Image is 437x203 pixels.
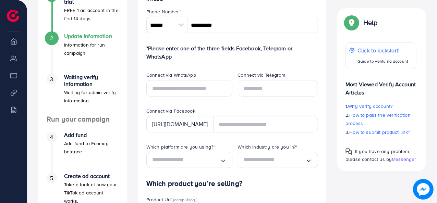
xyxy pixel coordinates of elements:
label: Connect via WhatsApp [146,72,196,78]
span: Why verify account? [348,103,393,110]
span: 3 [50,75,53,83]
p: Add fund to Ecomdy balance [64,139,119,156]
h4: Waiting verify information [64,74,119,87]
span: How to pass the verification process [345,112,411,127]
label: Phone Number [146,8,181,15]
img: image [413,179,433,199]
span: 5 [50,174,53,182]
li: Add fund [38,132,127,173]
h4: Which product you’re selling? [146,179,318,188]
p: FREE 1 ad account in the first 14 days. [64,6,119,23]
li: Waiting verify information [38,74,127,115]
p: Guide to verifying account [357,57,408,65]
label: Product Url [146,196,198,203]
span: 2 [50,34,53,42]
input: Search for option [152,155,220,165]
img: logo [7,10,19,22]
span: 4 [50,133,53,141]
label: Which industry are you in? [238,143,298,150]
p: 2. [345,111,416,127]
h4: Add fund [64,132,119,138]
h4: Create ad account [64,173,119,179]
h4: Run your campaign [38,115,127,124]
label: Which platform are you using? [146,143,215,150]
p: Click to kickstart! [357,46,408,54]
p: Most Viewed Verify Account Articles [345,75,416,97]
input: Search for option [244,155,306,165]
p: *Please enter one of the three fields Facebook, Telegram or WhatsApp [146,44,318,61]
div: [URL][DOMAIN_NAME] [146,116,214,132]
span: Messenger [392,156,416,163]
p: 1. [345,102,416,110]
span: If you have any problem, please contact us by [345,148,410,163]
div: Search for option [238,152,318,168]
p: Help [363,18,378,27]
p: 3. [345,128,416,136]
img: Popup guide [345,16,358,29]
p: Waiting for admin verify information. [64,88,119,105]
label: Connect via Facebook [146,107,195,114]
span: How to submit product link? [350,129,410,136]
h4: Update Information [64,33,119,39]
li: Update Information [38,33,127,74]
p: Information for run campaign. [64,41,119,57]
span: (compulsory) [173,196,198,203]
div: Search for option [146,152,232,168]
img: Popup guide [345,148,352,155]
label: Connect via Telegram [238,72,286,78]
